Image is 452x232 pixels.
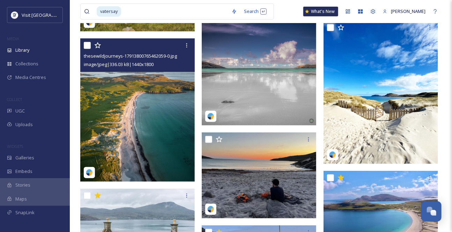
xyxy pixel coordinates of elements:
span: Visit [GEOGRAPHIC_DATA] [22,12,76,18]
span: WIDGETS [7,144,23,149]
span: COLLECT [7,97,22,102]
img: snapsea-logo.png [207,113,214,120]
img: snapsea-logo.png [86,169,93,176]
span: Embeds [15,168,32,175]
img: snapsea-logo.png [207,206,214,213]
span: Library [15,47,29,53]
button: Open Chat [421,201,442,222]
span: Galleries [15,154,34,161]
span: Maps [15,196,27,202]
span: UGC [15,108,25,114]
img: snapsea-logo.png [329,151,336,158]
img: Untitled%20design%20%2897%29.png [11,12,18,19]
img: michael_dutson_landscape_photo-17896249421634962.jpg [202,11,316,125]
a: [PERSON_NAME] [379,5,429,18]
img: ruthamorrisonjewellery-17915844845435530.jpg [324,21,438,164]
span: Collections [15,60,38,67]
a: What's New [303,7,338,16]
span: Stories [15,182,30,188]
span: Media Centres [15,74,46,81]
div: Search [240,5,270,18]
span: MEDIA [7,36,19,41]
img: alexandrapointer-18162154498218463.jpg [202,132,316,218]
span: Uploads [15,121,33,128]
span: image/jpeg | 336.03 kB | 1440 x 1800 [84,61,154,67]
span: [PERSON_NAME] [391,8,425,14]
span: vatersay [97,6,121,16]
img: thesewildjourneys-17913800765462059-0.jpg [80,38,195,182]
span: SnapLink [15,209,35,216]
span: thesewildjourneys-17913800765462059-0.jpg [84,53,177,59]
